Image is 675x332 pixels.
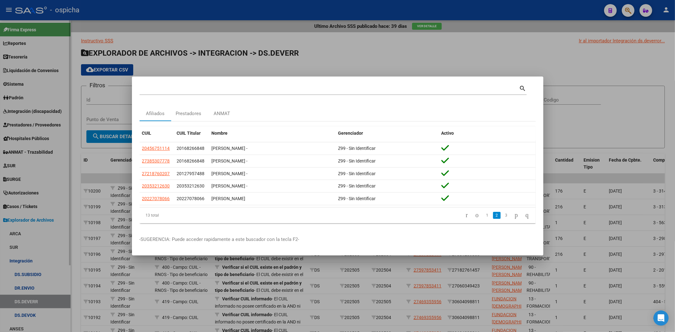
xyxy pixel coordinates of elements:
span: Z99 - Sin Identificar [338,171,376,176]
datatable-header-cell: Nombre [209,126,336,140]
span: Z99 - Sin Identificar [338,196,376,201]
li: page 3 [502,210,511,221]
div: Prestadores [176,110,202,117]
div: [PERSON_NAME] - [212,157,333,165]
span: Z99 - Sin Identificar [338,158,376,163]
div: Open Intercom Messenger [653,310,669,326]
div: ANMAT [214,110,230,117]
span: 20168266848 [177,158,205,163]
datatable-header-cell: CUIL [140,126,174,140]
a: go to previous page [473,212,482,219]
span: 27385307778 [142,158,170,163]
p: -SUGERENCIA: Puede acceder rapidamente a este buscador con la tecla F2- [140,236,536,243]
div: 13 total [140,207,218,223]
a: 3 [503,212,510,219]
mat-icon: search [519,84,527,92]
datatable-header-cell: CUIL Titular [174,126,209,140]
a: go to first page [463,212,471,219]
div: Afiliados [146,110,165,117]
div: [PERSON_NAME] - [212,145,333,152]
span: 20456751114 [142,146,170,151]
span: Z99 - Sin Identificar [338,183,376,188]
span: 20227078066 [177,196,205,201]
a: go to next page [512,212,521,219]
span: 20168266848 [177,146,205,151]
span: CUIL Titular [177,131,201,136]
span: 20127957488 [177,171,205,176]
a: go to last page [523,212,532,219]
li: page 2 [492,210,502,221]
a: 2 [493,212,501,219]
div: [PERSON_NAME] [212,195,333,202]
li: page 1 [483,210,492,221]
span: CUIL [142,131,152,136]
span: Gerenciador [338,131,363,136]
div: [PERSON_NAME] - [212,170,333,177]
span: Activo [441,131,454,136]
span: 20227078066 [142,196,170,201]
span: 20353212630 [142,183,170,188]
div: [PERSON_NAME] - [212,182,333,190]
datatable-header-cell: Activo [439,126,536,140]
datatable-header-cell: Gerenciador [336,126,439,140]
span: 27218760207 [142,171,170,176]
span: Z99 - Sin Identificar [338,146,376,151]
span: Nombre [212,131,228,136]
a: 1 [484,212,491,219]
span: 20353212630 [177,183,205,188]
